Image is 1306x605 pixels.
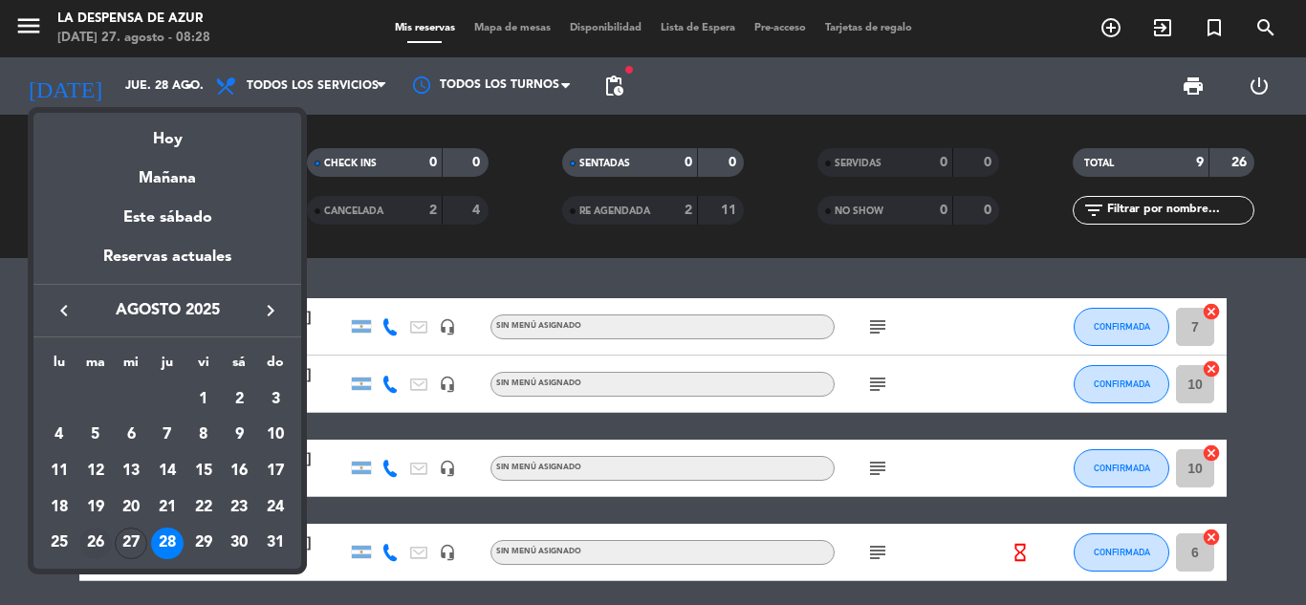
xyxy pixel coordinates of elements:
i: keyboard_arrow_right [259,299,282,322]
div: 6 [115,419,147,451]
div: 10 [259,419,292,451]
td: 16 de agosto de 2025 [222,453,258,489]
td: 12 de agosto de 2025 [77,453,114,489]
td: 25 de agosto de 2025 [41,526,77,562]
td: 24 de agosto de 2025 [257,489,294,526]
td: 19 de agosto de 2025 [77,489,114,526]
td: 26 de agosto de 2025 [77,526,114,562]
td: 4 de agosto de 2025 [41,418,77,454]
div: 27 [115,528,147,560]
div: 9 [223,419,255,451]
th: viernes [185,352,222,381]
td: 15 de agosto de 2025 [185,453,222,489]
div: 19 [79,491,112,524]
div: 29 [187,528,220,560]
td: 20 de agosto de 2025 [113,489,149,526]
td: 9 de agosto de 2025 [222,418,258,454]
th: domingo [257,352,294,381]
td: 2 de agosto de 2025 [222,381,258,418]
div: 5 [79,419,112,451]
div: 31 [259,528,292,560]
i: keyboard_arrow_left [53,299,76,322]
div: 7 [151,419,184,451]
div: Mañana [33,152,301,191]
div: 1 [187,383,220,416]
td: 5 de agosto de 2025 [77,418,114,454]
td: 17 de agosto de 2025 [257,453,294,489]
td: 8 de agosto de 2025 [185,418,222,454]
div: 25 [43,528,76,560]
td: AGO. [41,381,185,418]
td: 30 de agosto de 2025 [222,526,258,562]
th: martes [77,352,114,381]
div: Reservas actuales [33,245,301,284]
div: 2 [223,383,255,416]
td: 1 de agosto de 2025 [185,381,222,418]
td: 23 de agosto de 2025 [222,489,258,526]
td: 28 de agosto de 2025 [149,526,185,562]
button: keyboard_arrow_right [253,298,288,323]
div: 13 [115,455,147,487]
div: 8 [187,419,220,451]
div: 17 [259,455,292,487]
div: 15 [187,455,220,487]
div: 24 [259,491,292,524]
td: 31 de agosto de 2025 [257,526,294,562]
div: 12 [79,455,112,487]
div: 26 [79,528,112,560]
td: 27 de agosto de 2025 [113,526,149,562]
td: 11 de agosto de 2025 [41,453,77,489]
div: 4 [43,419,76,451]
td: 13 de agosto de 2025 [113,453,149,489]
th: miércoles [113,352,149,381]
td: 6 de agosto de 2025 [113,418,149,454]
td: 22 de agosto de 2025 [185,489,222,526]
td: 7 de agosto de 2025 [149,418,185,454]
div: 16 [223,455,255,487]
div: 20 [115,491,147,524]
td: 10 de agosto de 2025 [257,418,294,454]
div: Este sábado [33,191,301,245]
div: Hoy [33,113,301,152]
div: 22 [187,491,220,524]
td: 29 de agosto de 2025 [185,526,222,562]
div: 14 [151,455,184,487]
div: 23 [223,491,255,524]
span: agosto 2025 [81,298,253,323]
th: jueves [149,352,185,381]
div: 28 [151,528,184,560]
td: 3 de agosto de 2025 [257,381,294,418]
td: 21 de agosto de 2025 [149,489,185,526]
td: 18 de agosto de 2025 [41,489,77,526]
div: 11 [43,455,76,487]
div: 21 [151,491,184,524]
th: lunes [41,352,77,381]
button: keyboard_arrow_left [47,298,81,323]
div: 3 [259,383,292,416]
div: 18 [43,491,76,524]
div: 30 [223,528,255,560]
th: sábado [222,352,258,381]
td: 14 de agosto de 2025 [149,453,185,489]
